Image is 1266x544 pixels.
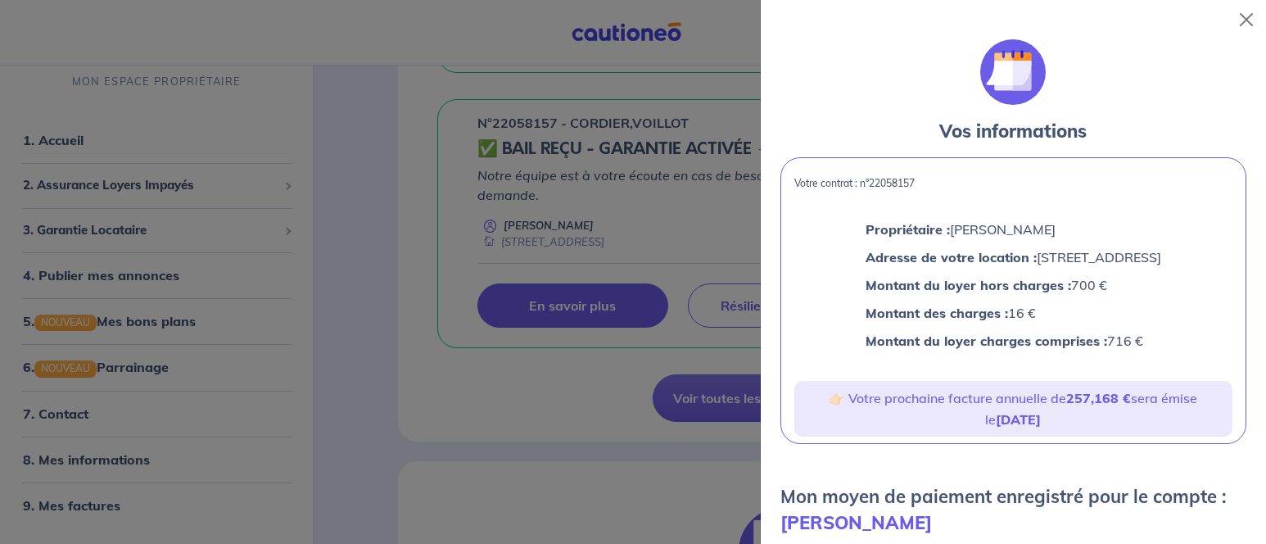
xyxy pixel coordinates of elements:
[780,511,932,534] strong: [PERSON_NAME]
[866,277,1071,293] strong: Montant du loyer hors charges :
[866,302,1161,324] p: 16 €
[866,305,1008,321] strong: Montant des charges :
[866,330,1161,351] p: 716 €
[866,249,1037,265] strong: Adresse de votre location :
[801,388,1226,430] p: 👉🏻 Votre prochaine facture annuelle de sera émise le
[980,39,1046,105] img: illu_calendar.svg
[866,274,1161,296] p: 700 €
[1233,7,1259,33] button: Close
[866,221,950,238] strong: Propriétaire :
[1066,390,1131,406] strong: 257,168 €
[996,411,1041,428] strong: [DATE]
[780,483,1246,536] p: Mon moyen de paiement enregistré pour le compte :
[866,333,1107,349] strong: Montant du loyer charges comprises :
[794,178,1232,189] p: Votre contrat : n°22058157
[866,219,1161,240] p: [PERSON_NAME]
[866,247,1161,268] p: [STREET_ADDRESS]
[939,120,1087,143] strong: Vos informations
